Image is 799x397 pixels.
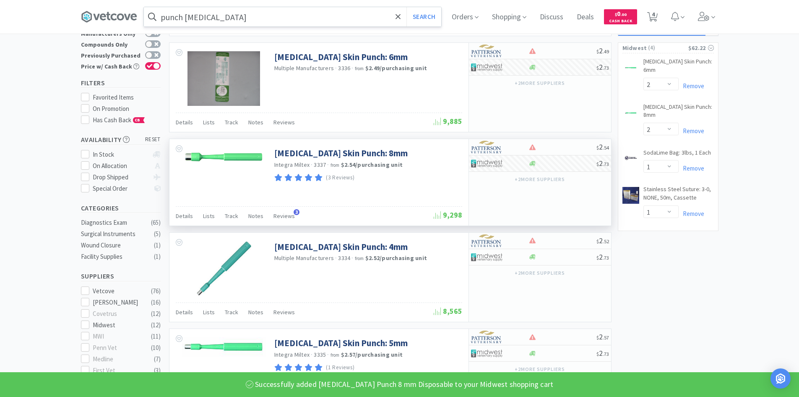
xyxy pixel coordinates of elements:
span: Track [225,118,238,126]
div: [PERSON_NAME] [93,297,145,308]
span: 2 [596,348,609,358]
span: . 54 [603,145,609,151]
a: Remove [679,127,704,135]
button: Search [406,7,441,26]
span: · [311,351,312,358]
strong: $2.54 / purchasing unit [341,161,403,168]
span: 0 [615,10,627,18]
span: · [335,64,337,72]
img: 4dd14cff54a648ac9e977f0c5da9bc2e_5.png [471,61,502,74]
div: $62.22 [688,43,714,53]
a: Integra Miltex [274,351,310,358]
span: Reviews [273,308,295,316]
div: On Promotion [93,104,161,114]
strong: $2.49 / purchasing unit [365,64,427,72]
span: Details [176,308,193,316]
span: $ [615,12,617,17]
a: [MEDICAL_DATA] Skin Punch: 8mm [274,147,408,159]
span: $ [596,255,599,261]
span: . 73 [603,65,609,71]
span: 2 [596,332,609,342]
span: $ [596,145,599,151]
a: [MEDICAL_DATA] Skin Punch: 5mm [274,337,408,349]
span: 3 [294,209,299,215]
span: . 73 [603,351,609,357]
span: from [331,352,340,358]
span: · [327,161,329,168]
div: ( 10 ) [151,343,161,353]
a: Remove [679,210,704,218]
div: Penn Vet [93,343,145,353]
span: $ [596,161,599,167]
span: from [355,255,364,261]
img: 846baf4c97bf40d7b1b3f4652d9572d0_116127.jpeg [182,337,266,356]
img: f5e969b455434c6296c6d81ef179fa71_3.png [471,45,502,57]
span: 9,298 [434,210,462,220]
img: 4dd14cff54a648ac9e977f0c5da9bc2e_5.png [471,251,502,263]
span: 3335 [314,351,326,358]
span: Lists [203,118,215,126]
a: Remove [679,164,704,172]
div: Manufacturers Only [81,29,141,37]
img: c293abb3b28c482fbb7ff93bf0f314e0_116134.jpeg [187,51,260,106]
a: Remove [679,82,704,90]
div: Medline [93,354,145,364]
div: First Vet [93,365,145,376]
h5: Suppliers [81,271,161,281]
span: $ [596,238,599,245]
div: Wound Closure [81,240,149,250]
div: ( 7 ) [154,354,161,364]
div: Compounds Only [81,40,141,47]
a: [MEDICAL_DATA] Skin Punch: 4mm [274,241,408,252]
a: Discuss [536,13,567,21]
span: Notes [248,118,263,126]
span: 2 [596,236,609,245]
div: ( 1 ) [154,252,161,262]
img: f627e77ef551471ead95e67bd4fa7228_117337.jpeg [622,59,639,76]
div: Covetrus [93,309,145,319]
span: Lists [203,308,215,316]
a: [MEDICAL_DATA] Skin Punch: 6mm [643,58,714,77]
div: Open Intercom Messenger [770,368,791,389]
span: 2 [596,142,609,152]
a: Integra Miltex [274,161,310,168]
span: Cash Back [609,19,632,24]
span: reset [145,135,161,144]
span: CB [133,118,142,123]
a: Multiple Manufacturers [274,64,334,72]
span: Notes [248,212,263,220]
a: SodaLime Bag: 3lbs, 1 Each [643,149,711,160]
span: Track [225,308,238,316]
span: 8,565 [434,306,462,316]
span: $ [596,351,599,357]
div: Facility Supplies [81,252,149,262]
span: . 00 [620,12,627,17]
button: +2more suppliers [510,363,569,375]
span: from [355,66,364,71]
span: $ [596,334,599,341]
div: ( 5 ) [154,229,161,239]
img: dcd83a66dd224e9a93f9222768ae3826_117338.jpeg [622,105,639,121]
a: 4 [644,14,661,22]
p: (1 Reviews) [326,363,354,372]
span: 2 [596,158,609,168]
span: · [327,351,329,358]
div: Vetcove [93,286,145,296]
span: Reviews [273,212,295,220]
span: 2 [596,252,609,262]
span: · [335,254,337,262]
div: Favorited Items [93,92,161,103]
span: . 73 [603,161,609,167]
div: Surgical Instruments [81,229,149,239]
div: Diagnostics Exam [81,218,149,228]
span: . 57 [603,334,609,341]
img: 5a134664eb7b48f8ae3f46676eb06141_116121.png [197,241,251,296]
div: Special Order [93,184,148,194]
div: ( 76 ) [151,286,161,296]
div: ( 1 ) [154,240,161,250]
span: Has Cash Back [93,116,145,124]
span: Notes [248,308,263,316]
button: +2more suppliers [510,267,569,279]
img: 4dd14cff54a648ac9e977f0c5da9bc2e_5.png [471,347,502,360]
span: Midwest [622,43,647,53]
